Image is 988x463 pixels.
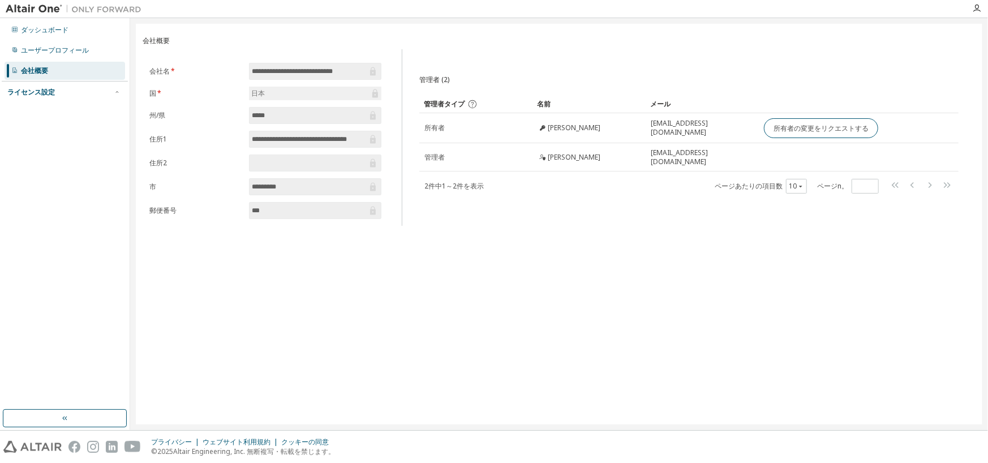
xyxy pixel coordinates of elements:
img: youtube.svg [124,441,141,453]
font: メール [650,99,671,109]
font: ダッシュボード [21,25,68,35]
font: 会社概要 [143,36,170,45]
font: 市 [149,182,156,191]
font: 管理者タイプ [424,99,465,109]
font: 住所2 [149,158,167,168]
font: 2件 [424,181,435,191]
font: ページn。 [817,181,848,191]
font: [PERSON_NAME] [548,152,600,162]
font: ページあたりの項目数 [715,181,783,191]
font: 所有者 [424,123,445,132]
font: 2件 [453,181,463,191]
font: 郵便番号 [149,205,177,215]
font: [EMAIL_ADDRESS][DOMAIN_NAME] [651,148,708,166]
img: altair_logo.svg [3,441,62,453]
font: ウェブサイト利用規約 [203,437,270,447]
font: ライセンス設定 [7,87,55,97]
font: 名前 [537,99,551,109]
font: 国 [149,88,156,98]
button: 所有者の変更をリクエストする [764,118,878,138]
font: 1 [442,181,446,191]
div: 日本 [249,87,381,100]
font: 日本 [251,88,265,98]
font: クッキーの同意 [281,437,329,447]
font: 会社名 [149,66,170,76]
img: instagram.svg [87,441,99,453]
font: Altair Engineering, Inc. 無断複写・転載を禁じます。 [173,447,335,456]
img: linkedin.svg [106,441,118,453]
font: 中 [435,181,442,191]
img: アルタイルワン [6,3,147,15]
font: 2025 [157,447,173,456]
font: © [151,447,157,456]
font: 管理者 (2) [419,75,449,84]
font: を表示 [463,181,484,191]
font: 管理者 [424,152,445,162]
font: 10 [789,181,797,191]
font: [EMAIL_ADDRESS][DOMAIN_NAME] [651,118,708,137]
img: facebook.svg [68,441,80,453]
font: ユーザープロフィール [21,45,89,55]
font: プライバシー [151,437,192,447]
font: 会社概要 [21,66,48,75]
font: ～ [446,181,453,191]
font: 州/県 [149,110,165,120]
font: 所有者の変更をリクエストする [774,123,869,133]
font: [PERSON_NAME] [548,123,600,132]
font: 住所1 [149,134,167,144]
